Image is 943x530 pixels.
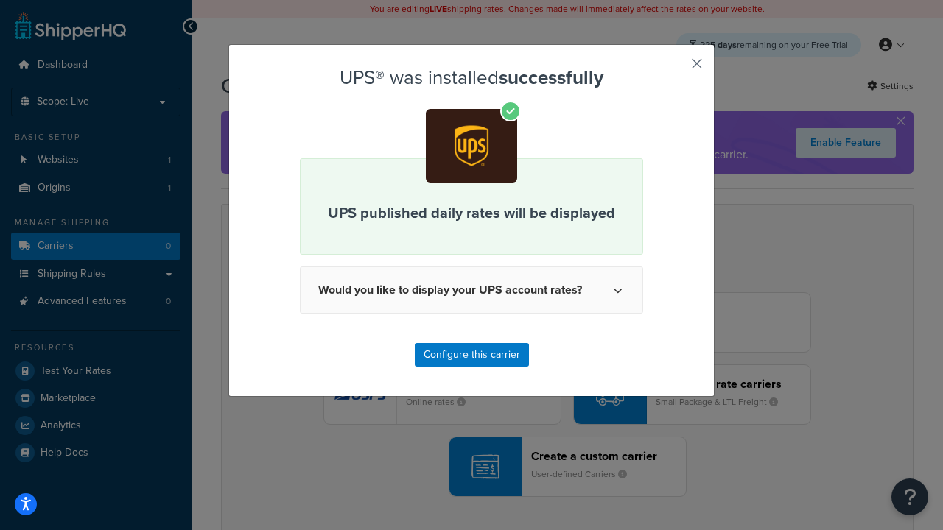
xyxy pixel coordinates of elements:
[318,202,625,224] p: UPS published daily rates will be displayed
[300,266,643,314] button: Would you like to display your UPS account rates?
[300,67,643,88] h2: UPS® was installed
[500,101,521,121] i: Check mark
[415,343,529,367] button: Configure this carrier
[426,109,517,182] img: app-ups.png
[499,63,603,91] strong: successfully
